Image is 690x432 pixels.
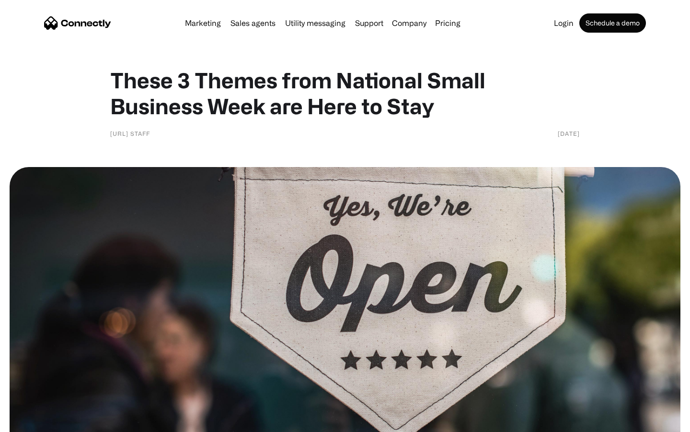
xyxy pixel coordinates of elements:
[579,13,646,33] a: Schedule a demo
[558,129,580,138] div: [DATE]
[110,67,580,119] h1: These 3 Themes from National Small Business Week are Here to Stay
[10,415,57,429] aside: Language selected: English
[110,129,150,138] div: [URL] Staff
[227,19,279,27] a: Sales agents
[550,19,577,27] a: Login
[431,19,464,27] a: Pricing
[281,19,349,27] a: Utility messaging
[392,16,426,30] div: Company
[181,19,225,27] a: Marketing
[19,415,57,429] ul: Language list
[351,19,387,27] a: Support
